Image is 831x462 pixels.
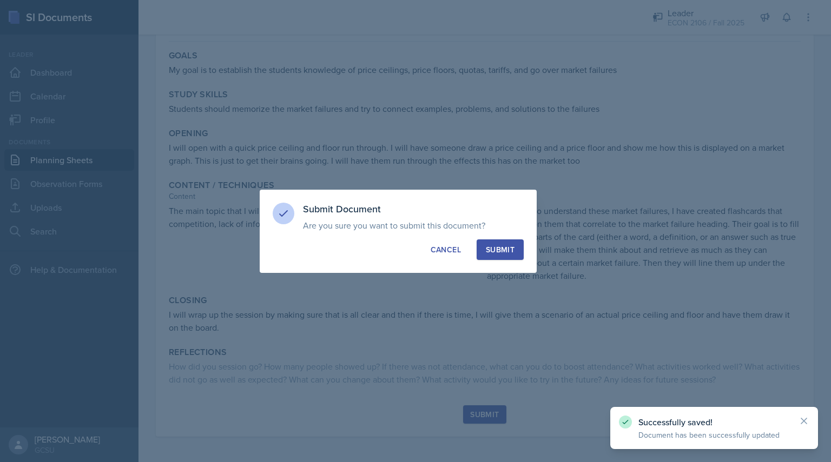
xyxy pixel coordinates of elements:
[303,203,524,216] h3: Submit Document
[421,239,470,260] button: Cancel
[477,239,524,260] button: Submit
[431,244,461,255] div: Cancel
[638,417,790,427] p: Successfully saved!
[638,430,790,440] p: Document has been successfully updated
[303,220,524,231] p: Are you sure you want to submit this document?
[486,244,515,255] div: Submit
